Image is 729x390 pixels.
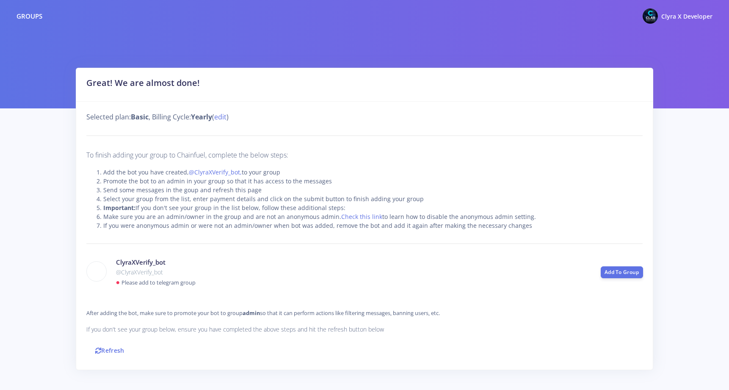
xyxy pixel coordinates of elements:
a: edit [214,112,226,122]
div: Groups [17,11,42,21]
img: @ClyraXdev Photo [643,8,658,24]
h4: ClyraXVerify_bot [116,257,588,267]
a: @ClyraXVerify_bot, [189,168,242,176]
small: Please add to telegram group [121,279,196,286]
a: Refresh [86,341,133,360]
h2: Great! We are almost done! [86,77,643,89]
p: @ClyraXVerify_bot [116,267,588,277]
li: If you were anonymous admin or were not an admin/owner when bot was added, remove the bot and add... [103,221,643,230]
img: ClyraXVerify_bot [87,262,106,281]
a: Check this link [341,213,382,221]
a: Add To Group [601,266,643,278]
small: After adding the bot, make sure to promote your bot to group so that it can perform actions like ... [86,309,440,317]
div: Selected plan: , Billing Cycle: ( ) [80,112,637,122]
li: Send some messages in the goup and refresh this page [103,185,643,194]
li: Make sure you are an admin/owner in the group and are not an anonymous admin. to learn how to dis... [103,212,643,221]
li: If you don't see your group in the list below, follow these additional steps: [103,203,643,212]
p: To finish adding your group to Chainfuel, complete the below steps: [86,149,643,161]
strong: admin [243,309,260,317]
span: ● [116,277,120,287]
li: Promote the bot to an admin in your group so that it has access to the messages [103,177,643,185]
li: Add the bot you have created, to your group [103,168,643,177]
strong: Important: [103,204,135,212]
li: Select your group from the list, enter payment details and click on the submit button to finish a... [103,194,643,203]
strong: Yearly [191,112,212,122]
p: If you don't see your group below, ensure you have completed the above steps and hit the refresh ... [86,324,643,335]
span: Clyra X Developer [661,12,712,20]
a: @ClyraXdev Photo Clyra X Developer [636,7,712,25]
strong: Basic [131,112,149,122]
